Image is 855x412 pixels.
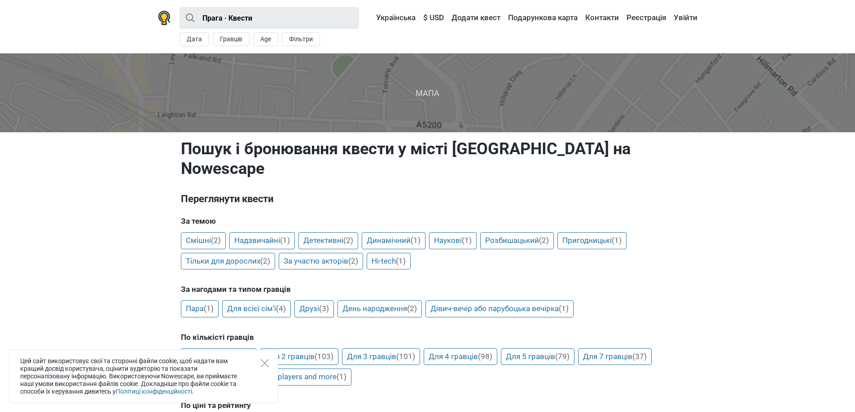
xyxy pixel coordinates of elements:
[478,352,492,361] span: (98)
[396,256,406,265] span: (1)
[204,304,214,313] span: (1)
[429,232,477,249] a: Наукові(1)
[181,232,226,249] a: Смішні(2)
[559,304,569,313] span: (1)
[282,32,320,46] button: Фільтри
[425,300,574,317] a: Дівич-вечір або парубоцька вечірка(1)
[624,10,668,26] a: Реєстрація
[480,232,554,249] a: Розбишацький(2)
[337,372,346,381] span: (1)
[539,236,549,245] span: (2)
[181,300,219,317] a: Пара(1)
[254,369,351,386] a: For 8 players and more(1)
[253,32,278,46] button: Age
[181,348,257,365] a: Для 1 гравця(104)
[449,10,503,26] a: Додати квест
[362,232,425,249] a: Динамічний(1)
[612,236,622,245] span: (1)
[213,32,250,46] button: Гравців
[298,232,358,249] a: Детективні(2)
[279,253,363,270] a: За участю акторів(2)
[411,236,421,245] span: (1)
[370,15,376,21] img: Українська
[280,236,290,245] span: (1)
[229,232,295,249] a: Надзвичайні(1)
[396,352,415,361] span: (101)
[632,352,647,361] span: (37)
[9,350,278,403] div: Цей сайт використовує свої та сторонні файли cookie, щоб надати вам кращий досвід користувача, оц...
[367,253,411,270] a: Hi-tech(1)
[260,256,270,265] span: (2)
[421,10,446,26] a: $ USD
[294,300,334,317] a: Друзі(3)
[368,10,418,26] a: Українська
[319,304,329,313] span: (3)
[211,236,221,245] span: (2)
[180,7,359,29] input: try “London”
[181,401,675,410] h5: По ціні та рейтингу
[348,256,358,265] span: (2)
[583,10,621,26] a: Контакти
[338,300,422,317] a: День народження(2)
[555,352,570,361] span: (79)
[181,253,275,270] a: Тільки для дорослих(2)
[181,139,675,178] h1: Пошук і бронювання квести у місті [GEOGRAPHIC_DATA] на Nowescape
[222,300,291,317] a: Для всієї сім'ї(4)
[158,11,171,25] img: Nowescape logo
[462,236,472,245] span: (1)
[181,333,675,342] h5: По кількісті гравців
[501,348,574,365] a: Для 5 гравців(79)
[260,348,338,365] a: Для 2 гравців(103)
[424,348,497,365] a: Для 4 гравців(98)
[181,285,675,294] h5: За нагодами та типом гравців
[407,304,417,313] span: (2)
[671,10,697,26] a: Увійти
[578,348,652,365] a: Для 7 гравців(37)
[342,348,420,365] a: Для 3 гравців(101)
[557,232,627,249] a: Пригодницькі(1)
[506,10,580,26] a: Подарункова карта
[180,32,209,46] button: Дата
[315,352,333,361] span: (103)
[276,304,286,313] span: (4)
[261,359,269,367] button: Close
[181,217,675,226] h5: За темою
[116,388,192,395] a: Політиці конфіденційності
[181,192,675,206] h3: Переглянути квести
[343,236,353,245] span: (2)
